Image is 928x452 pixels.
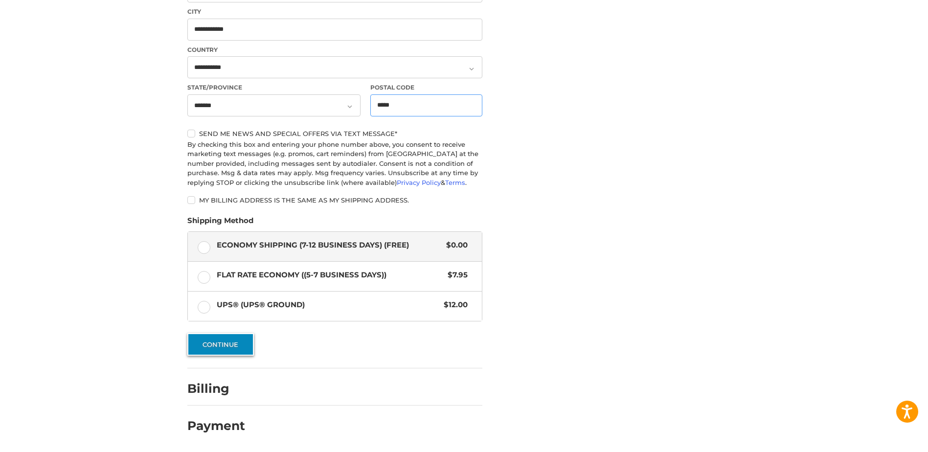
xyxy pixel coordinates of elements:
span: $12.00 [439,299,468,311]
span: $0.00 [441,240,468,251]
label: State/Province [187,83,361,92]
h2: Billing [187,381,245,396]
label: Send me news and special offers via text message* [187,130,482,137]
span: UPS® (UPS® Ground) [217,299,439,311]
button: Continue [187,333,254,356]
a: Terms [445,179,465,186]
span: Flat Rate Economy ((5-7 Business Days)) [217,270,443,281]
span: $7.95 [443,270,468,281]
label: Country [187,45,482,54]
label: City [187,7,482,16]
h2: Payment [187,418,245,433]
a: Privacy Policy [397,179,441,186]
label: My billing address is the same as my shipping address. [187,196,482,204]
div: By checking this box and entering your phone number above, you consent to receive marketing text ... [187,140,482,188]
legend: Shipping Method [187,215,253,231]
label: Postal Code [370,83,483,92]
span: Economy Shipping (7-12 Business Days) (Free) [217,240,442,251]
